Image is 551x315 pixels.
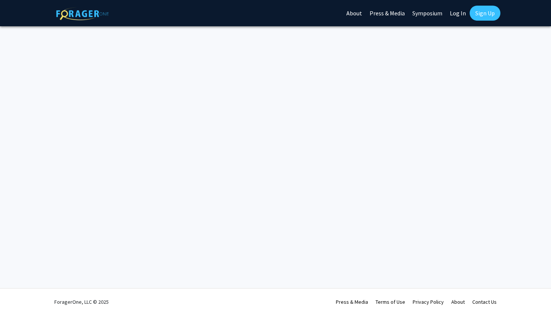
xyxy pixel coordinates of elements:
a: Contact Us [472,298,497,305]
a: About [451,298,465,305]
a: Privacy Policy [413,298,444,305]
img: ForagerOne Logo [56,7,109,20]
a: Press & Media [336,298,368,305]
div: ForagerOne, LLC © 2025 [54,289,109,315]
a: Sign Up [470,6,500,21]
a: Terms of Use [376,298,405,305]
